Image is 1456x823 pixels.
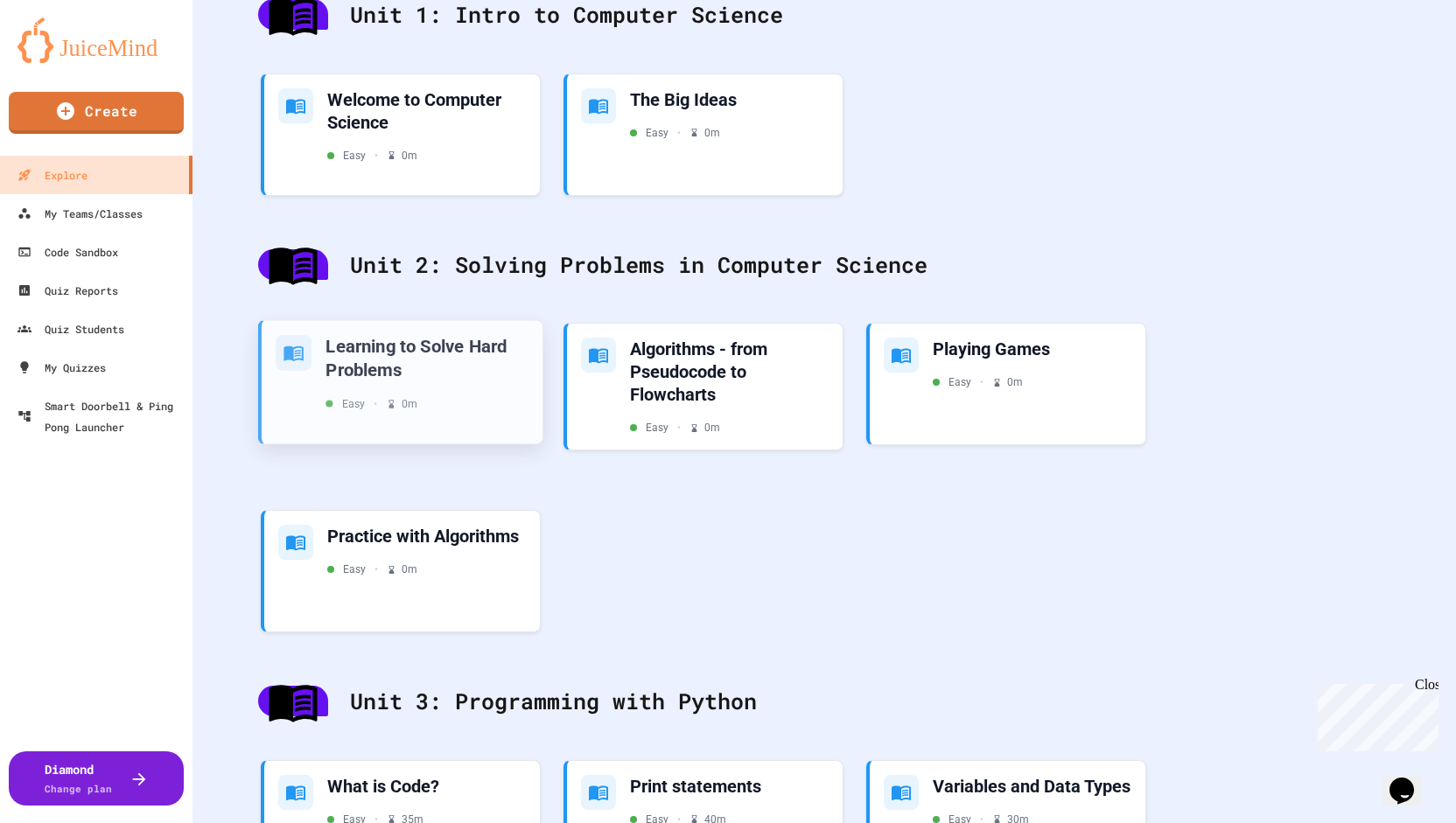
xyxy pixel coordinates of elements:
span: • [374,148,378,164]
div: Explore [17,164,87,185]
a: Create [9,92,184,134]
div: Diamond [45,760,112,797]
div: Easy 0 m [630,125,720,141]
div: Easy 0 m [325,395,417,411]
div: Easy 0 m [327,561,417,577]
span: • [374,561,378,577]
div: Unit 3: Programming with Python [241,667,1408,736]
div: Practice with Algorithms [327,525,526,548]
div: Variables and Data Types [933,775,1131,798]
div: Unit 2: Solving Problems in Computer Science [241,231,1408,299]
iframe: chat widget [1311,677,1438,751]
span: • [980,374,983,390]
div: My Teams/Classes [17,203,143,224]
button: DiamondChange plan [9,751,184,806]
span: • [677,420,681,436]
div: Print statements [630,775,829,798]
div: Smart Doorbell & Ping Pong Launcher [17,395,185,437]
div: Playing Games [933,338,1131,360]
div: Algorithms - from Pseudocode to Flowcharts [630,338,829,406]
span: • [374,395,377,411]
span: Change plan [45,782,112,795]
div: Quiz Reports [17,280,118,301]
div: Quiz Students [17,318,124,339]
div: Welcome to Computer Science [327,88,526,134]
div: Code Sandbox [17,241,118,262]
iframe: chat widget [1382,753,1438,806]
div: Easy 0 m [933,374,1023,390]
div: What is Code? [327,775,526,798]
div: Chat with us now!Close [7,7,121,111]
div: My Quizzes [17,357,106,378]
div: Easy 0 m [327,148,417,164]
span: • [677,125,681,141]
div: Easy 0 m [630,420,720,436]
img: logo-orange.svg [17,17,175,63]
div: The Big Ideas [630,88,829,111]
div: Learning to Solve Hard Problems [325,335,528,381]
